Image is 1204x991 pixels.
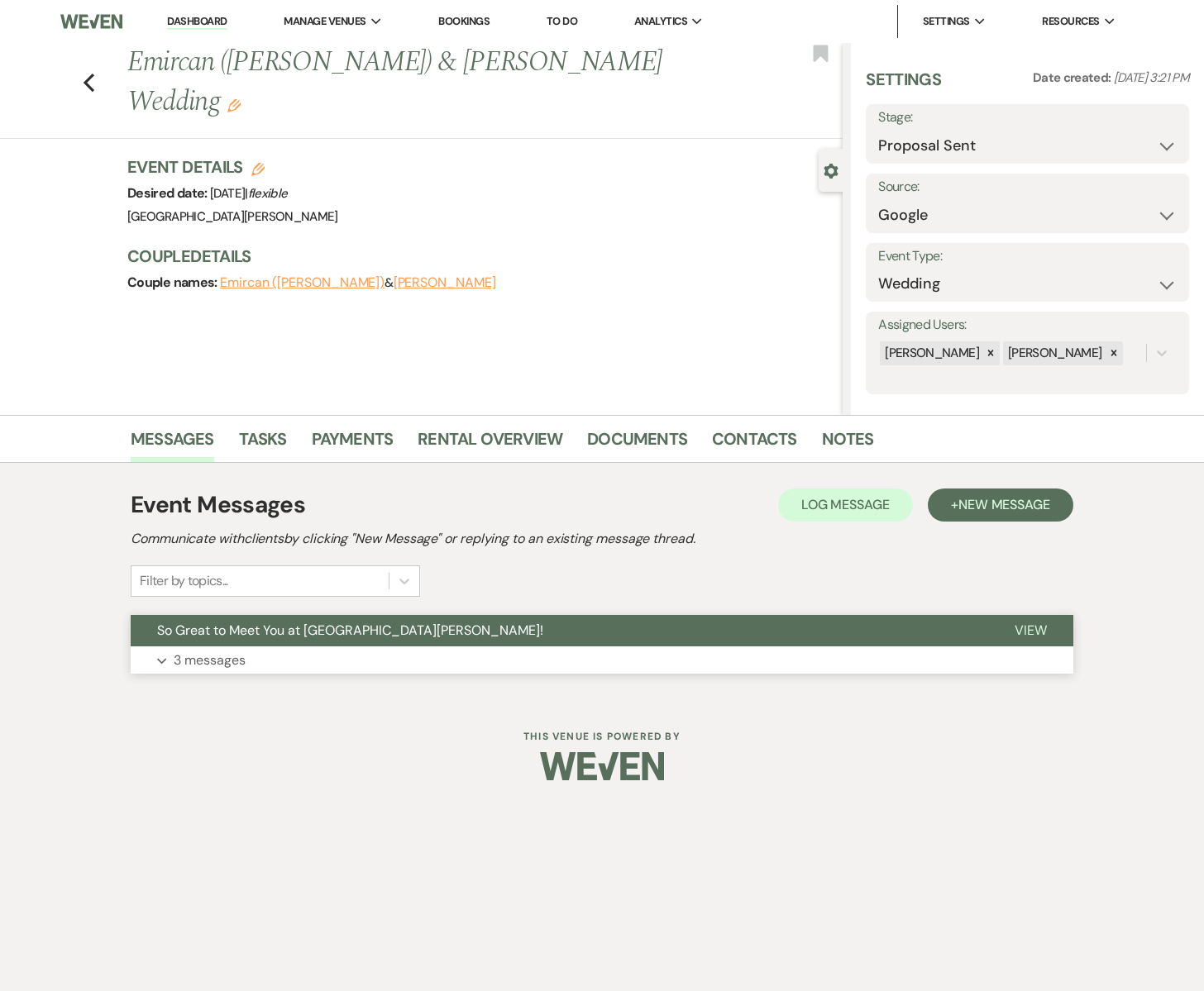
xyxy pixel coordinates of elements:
[822,426,874,462] a: Notes
[127,208,338,225] span: [GEOGRAPHIC_DATA][PERSON_NAME]
[958,496,1050,513] span: New Message
[587,426,687,462] a: Documents
[127,245,826,268] h3: Couple Details
[418,426,562,462] a: Rental Overview
[394,276,496,289] button: [PERSON_NAME]
[988,615,1073,646] button: View
[923,13,970,30] span: Settings
[227,98,241,112] button: Edit
[239,426,287,462] a: Tasks
[634,13,687,30] span: Analytics
[878,175,1177,199] label: Source:
[220,274,496,291] span: &
[127,274,220,291] span: Couple names:
[131,646,1073,674] button: 3 messages
[1015,622,1047,639] span: View
[60,4,122,39] img: Weven Logo
[878,313,1177,337] label: Assigned Users:
[1114,69,1189,86] span: [DATE] 3:21 PM
[248,185,288,202] span: flexible
[131,615,988,646] button: So Great to Meet You at [GEOGRAPHIC_DATA][PERSON_NAME]!
[880,341,982,365] div: [PERSON_NAME]
[174,650,246,671] p: 3 messages
[878,106,1177,130] label: Stage:
[167,14,227,30] a: Dashboard
[824,162,838,178] button: Close lead details
[540,737,664,795] img: Weven Logo
[127,155,338,179] h3: Event Details
[1033,69,1114,86] span: Date created:
[928,488,1073,522] button: +New Message
[140,571,228,591] div: Filter by topics...
[220,276,385,289] button: Emircan ([PERSON_NAME])
[131,426,214,462] a: Messages
[157,622,543,639] span: So Great to Meet You at [GEOGRAPHIC_DATA][PERSON_NAME]!
[547,14,577,28] a: To Do
[712,426,797,462] a: Contacts
[438,14,490,28] a: Bookings
[778,488,913,522] button: Log Message
[131,488,305,522] h1: Event Messages
[801,496,890,513] span: Log Message
[210,185,287,202] span: [DATE] |
[878,245,1177,269] label: Event Type:
[127,43,693,121] h1: Emircan ([PERSON_NAME]) & [PERSON_NAME] Wedding
[284,13,365,30] span: Manage Venues
[866,68,941,104] h3: Settings
[1003,341,1105,365] div: [PERSON_NAME]
[131,529,1073,549] h2: Communicate with clients by clicking "New Message" or replying to an existing message thread.
[312,426,394,462] a: Payments
[127,184,210,202] span: Desired date:
[1042,13,1099,30] span: Resources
